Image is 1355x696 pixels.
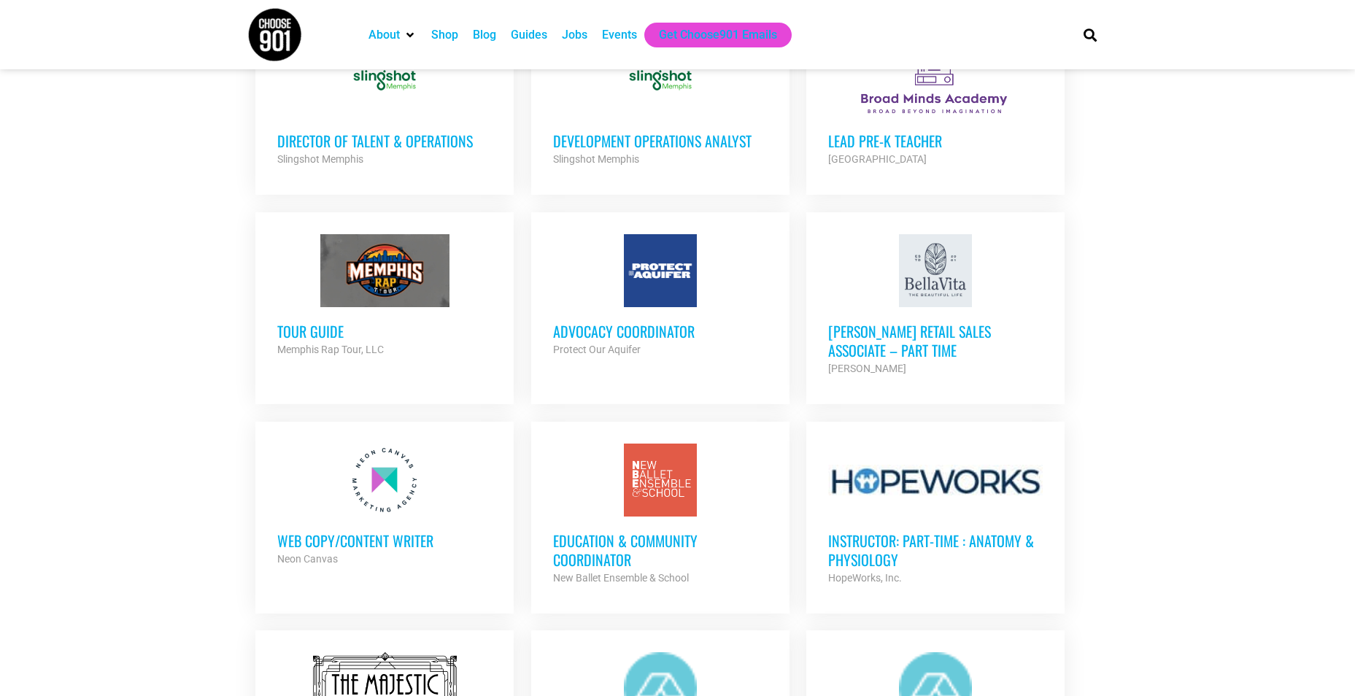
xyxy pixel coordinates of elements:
strong: Slingshot Memphis [553,153,639,165]
strong: Slingshot Memphis [277,153,363,165]
h3: Director of Talent & Operations [277,131,492,150]
a: About [368,26,400,44]
a: Lead Pre-K Teacher [GEOGRAPHIC_DATA] [806,22,1065,190]
a: Get Choose901 Emails [659,26,777,44]
a: Events [602,26,637,44]
h3: Development Operations Analyst [553,131,768,150]
h3: Web Copy/Content Writer [277,531,492,550]
a: Advocacy Coordinator Protect Our Aquifer [531,212,790,380]
a: Web Copy/Content Writer Neon Canvas [255,422,514,589]
div: Search [1078,23,1102,47]
h3: Lead Pre-K Teacher [828,131,1043,150]
a: Education & Community Coordinator New Ballet Ensemble & School [531,422,790,608]
a: Jobs [562,26,587,44]
h3: Advocacy Coordinator [553,322,768,341]
a: Shop [431,26,458,44]
a: Blog [473,26,496,44]
strong: [PERSON_NAME] [828,363,906,374]
h3: Education & Community Coordinator [553,531,768,569]
strong: Memphis Rap Tour, LLC [277,344,384,355]
strong: Protect Our Aquifer [553,344,641,355]
a: Director of Talent & Operations Slingshot Memphis [255,22,514,190]
nav: Main nav [361,23,1059,47]
strong: HopeWorks, Inc. [828,572,902,584]
strong: New Ballet Ensemble & School [553,572,689,584]
div: About [361,23,424,47]
h3: Instructor: Part-Time : Anatomy & Physiology [828,531,1043,569]
a: Instructor: Part-Time : Anatomy & Physiology HopeWorks, Inc. [806,422,1065,608]
strong: Neon Canvas [277,553,338,565]
strong: [GEOGRAPHIC_DATA] [828,153,927,165]
a: Guides [511,26,547,44]
a: [PERSON_NAME] Retail Sales Associate – Part Time [PERSON_NAME] [806,212,1065,399]
a: Tour Guide Memphis Rap Tour, LLC [255,212,514,380]
h3: Tour Guide [277,322,492,341]
a: Development Operations Analyst Slingshot Memphis [531,22,790,190]
h3: [PERSON_NAME] Retail Sales Associate – Part Time [828,322,1043,360]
